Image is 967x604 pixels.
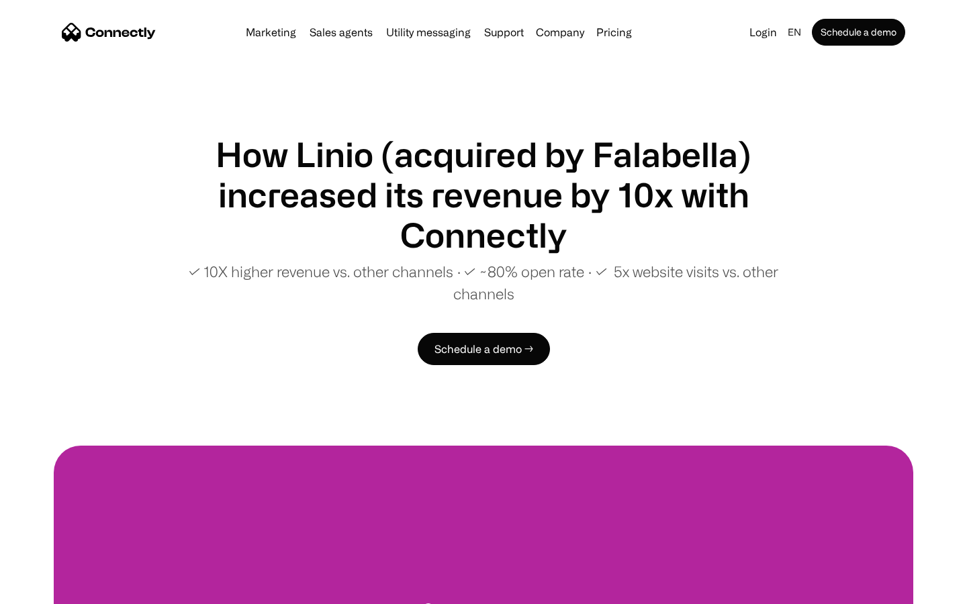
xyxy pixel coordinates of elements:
[27,581,81,599] ul: Language list
[240,27,302,38] a: Marketing
[788,23,801,42] div: en
[381,27,476,38] a: Utility messaging
[536,23,584,42] div: Company
[744,23,782,42] a: Login
[13,579,81,599] aside: Language selected: English
[161,134,806,255] h1: How Linio (acquired by Falabella) increased its revenue by 10x with Connectly
[812,19,905,46] a: Schedule a demo
[304,27,378,38] a: Sales agents
[591,27,637,38] a: Pricing
[479,27,529,38] a: Support
[161,260,806,305] p: ✓ 10X higher revenue vs. other channels ∙ ✓ ~80% open rate ∙ ✓ 5x website visits vs. other channels
[418,333,550,365] a: Schedule a demo →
